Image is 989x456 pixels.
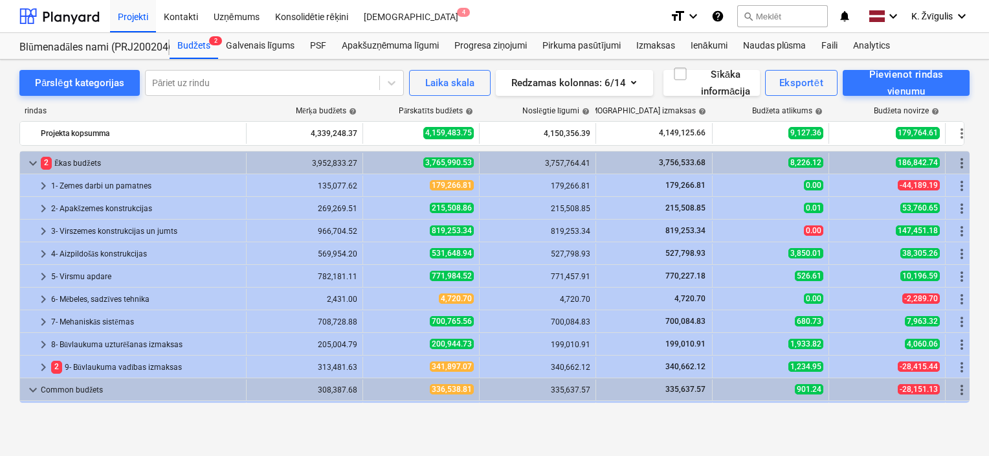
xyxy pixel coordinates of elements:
span: 53,760.65 [900,203,940,213]
span: Vairāk darbību [954,382,970,398]
div: Faili [814,33,845,59]
span: 336,538.81 [430,384,474,394]
span: 2 [41,157,52,169]
span: Vairāk darbību [954,291,970,307]
i: Zināšanu pamats [711,8,724,24]
span: 340,662.12 [664,362,707,371]
div: Common budžets [41,380,241,400]
div: 7- Mehaniskās sistēmas [51,312,241,332]
span: 179,266.81 [430,180,474,190]
a: Galvenais līgums [218,33,302,59]
span: 215,508.85 [664,203,707,212]
div: 782,181.11 [252,272,357,281]
span: 199,010.91 [664,339,707,348]
div: 269,269.51 [252,204,357,213]
span: 526.61 [795,271,823,281]
span: 0.00 [804,180,823,190]
span: 531,648.94 [430,248,474,258]
span: 771,984.52 [430,271,474,281]
div: [DEMOGRAPHIC_DATA] izmaksas [579,106,706,116]
span: keyboard_arrow_down [25,382,41,398]
a: Ienākumi [683,33,735,59]
span: -28,151.13 [898,384,940,394]
div: 8- Būvlaukuma uzturēšanas izmaksas [51,334,241,355]
span: 700,084.83 [664,317,707,326]
span: 0.01 [804,203,823,213]
i: keyboard_arrow_down [954,8,970,24]
a: Progresa ziņojumi [447,33,535,59]
span: 700,765.56 [430,316,474,326]
span: 4,060.06 [905,339,940,349]
i: notifications [838,8,851,24]
i: keyboard_arrow_down [885,8,901,24]
span: 527,798.93 [664,249,707,258]
div: rindas [19,106,246,116]
div: 205,004.79 [252,340,357,349]
div: 3,757,764.41 [485,159,590,168]
div: Noslēgtie līgumi [522,106,590,116]
button: Meklēt [737,5,828,27]
span: 9,127.36 [788,127,823,139]
span: help [579,108,590,115]
span: Vairāk darbību [954,223,970,239]
span: 4 [457,8,470,17]
div: 3- Virszemes konstrukcijas un jumts [51,221,241,242]
div: 9- Būvlaukuma vadības izmaksas [51,357,241,378]
span: search [743,11,753,21]
div: 5- Virsmu apdare [51,266,241,287]
span: 3,756,533.68 [658,158,707,167]
div: 4- Aizpildošās konstrukcijas [51,244,241,264]
div: Laika skala [425,74,474,91]
div: 135,077.62 [252,181,357,190]
span: 147,451.18 [896,225,940,236]
span: keyboard_arrow_right [36,246,51,262]
div: Eksportēt [779,74,823,91]
button: Sīkāka informācija [663,70,760,96]
span: 186,842.74 [896,157,940,168]
span: help [929,108,939,115]
div: Projekta kopsumma [41,123,241,144]
div: 2- Apakšzemes konstrukcijas [51,198,241,219]
iframe: Chat Widget [924,394,989,456]
button: Redzamas kolonnas:6/14 [496,70,653,96]
div: Budžeta atlikums [752,106,823,116]
span: 10,196.59 [900,271,940,281]
a: Izmaksas [628,33,683,59]
div: Pievienot rindas vienumu [857,66,955,100]
span: Vairāk darbību [954,269,970,284]
a: Analytics [845,33,898,59]
div: 700,084.83 [485,317,590,326]
span: Vairāk darbību [954,359,970,375]
div: 3,952,833.27 [252,159,357,168]
span: keyboard_arrow_right [36,359,51,375]
a: PSF [302,33,334,59]
div: Sīkāka informācija [672,66,750,100]
div: Blūmenadāles nami (PRJ2002046 Prūšu 2 kārta) 2601881 - Pabeigts. Izmaksas neliekam. [19,41,154,54]
span: 680.73 [795,316,823,326]
div: 6- Mēbeles, sadzīves tehnika [51,289,241,310]
span: keyboard_arrow_down [25,155,41,171]
span: -28,415.44 [898,361,940,372]
span: 770,227.18 [664,271,707,280]
div: 4,150,356.39 [485,123,590,144]
div: 199,010.91 [485,340,590,349]
div: 215,508.85 [485,204,590,213]
span: Vairāk darbību [954,337,970,352]
a: Budžets2 [170,33,218,59]
span: 38,305.26 [900,248,940,258]
span: Vairāk darbību [954,314,970,330]
span: 2 [209,36,222,45]
a: Pirkuma pasūtījumi [535,33,628,59]
div: 771,457.91 [485,272,590,281]
div: Budžeta novirze [874,106,939,116]
span: 0.00 [804,225,823,236]
span: 7,963.32 [905,316,940,326]
a: Naudas plūsma [735,33,814,59]
span: Vairāk darbību [954,126,970,141]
